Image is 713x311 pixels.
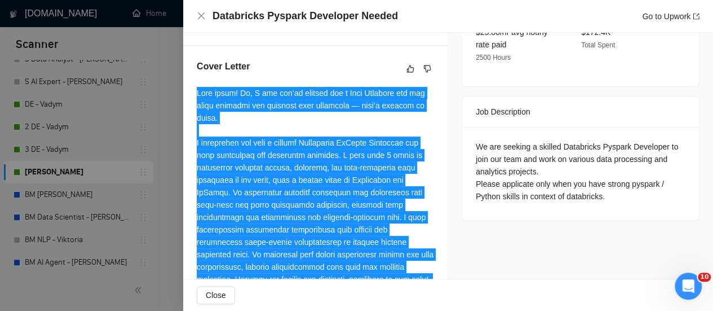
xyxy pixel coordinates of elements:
[212,9,398,23] h4: Databricks Pyspark Developer Needed
[675,273,702,300] iframe: Intercom live chat
[197,11,206,20] span: close
[476,54,511,62] span: 2500 Hours
[197,286,235,304] button: Close
[642,12,699,21] a: Go to Upworkexport
[693,13,699,20] span: export
[406,64,414,73] span: like
[476,141,685,203] div: We are seeking a skilled Databricks Pyspark Developer to join our team and work on various data p...
[581,41,615,49] span: Total Spent
[476,97,685,127] div: Job Description
[206,289,226,301] span: Close
[420,62,434,76] button: dislike
[197,11,206,21] button: Close
[197,60,250,73] h5: Cover Letter
[698,273,711,282] span: 10
[423,64,431,73] span: dislike
[404,62,417,76] button: like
